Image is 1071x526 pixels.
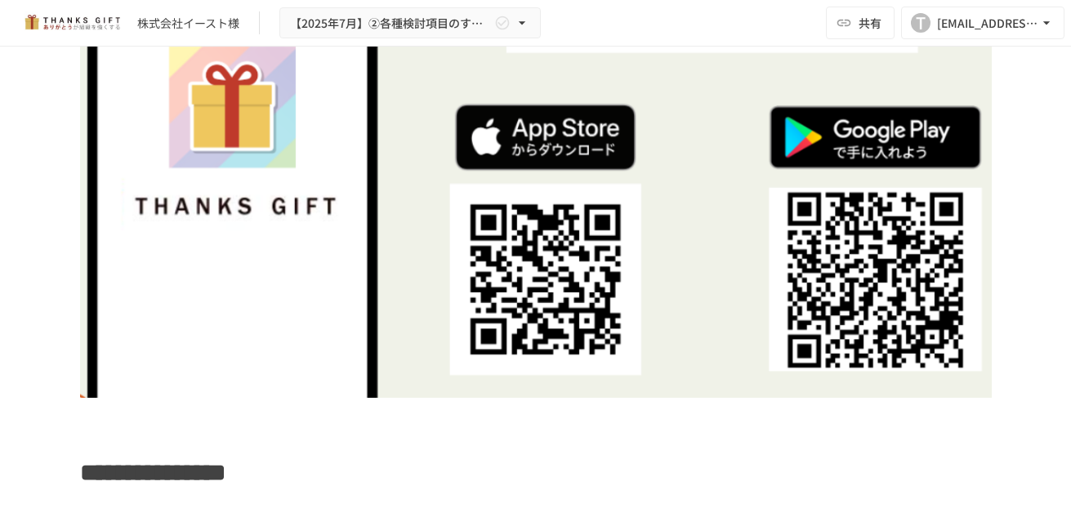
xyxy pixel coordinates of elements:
[20,10,124,36] img: mMP1OxWUAhQbsRWCurg7vIHe5HqDpP7qZo7fRoNLXQh
[279,7,541,39] button: 【2025年7月】②各種検討項目のすり合わせ/ THANKS GIFTキックオフMTG
[826,7,895,39] button: 共有
[859,14,881,32] span: 共有
[911,13,930,33] div: T
[937,13,1038,33] div: [EMAIL_ADDRESS][DOMAIN_NAME]
[901,7,1064,39] button: T[EMAIL_ADDRESS][DOMAIN_NAME]
[290,13,491,33] span: 【2025年7月】②各種検討項目のすり合わせ/ THANKS GIFTキックオフMTG
[137,15,239,32] div: 株式会社イースト様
